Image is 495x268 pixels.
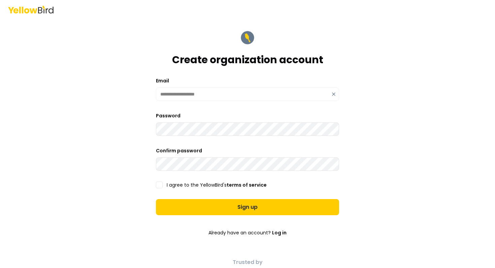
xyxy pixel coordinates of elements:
[167,183,267,187] label: I agree to the YellowBird's
[227,182,267,188] a: terms of service
[172,54,323,66] h1: Create organization account
[156,77,169,84] label: Email
[156,147,202,154] label: Confirm password
[156,258,339,266] p: Trusted by
[156,199,339,215] button: Sign up
[156,226,339,239] p: Already have an account?
[272,226,287,239] a: Log in
[156,112,180,119] label: Password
